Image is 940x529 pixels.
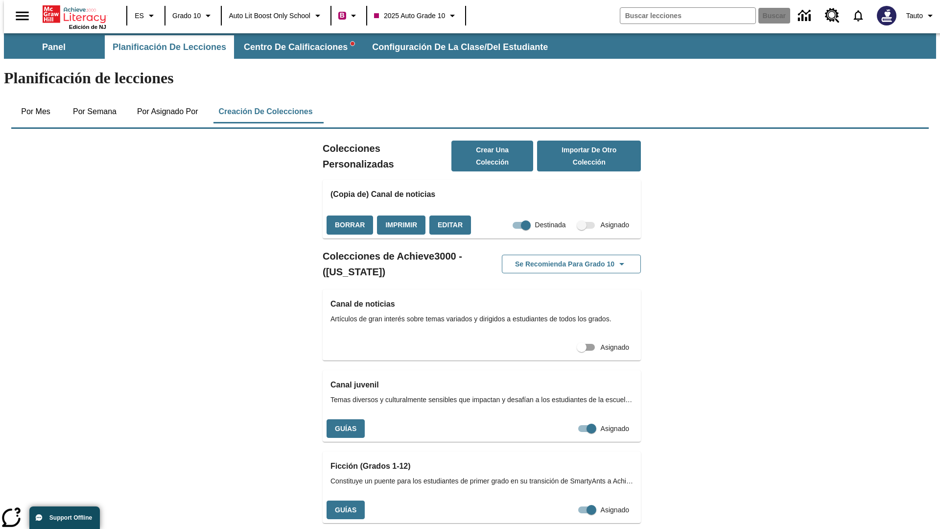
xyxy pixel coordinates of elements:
button: Importar de otro Colección [537,141,641,171]
button: Crear una colección [451,141,534,171]
span: Edición de NJ [69,24,106,30]
button: Por mes [11,100,60,123]
button: Lenguaje: ES, Selecciona un idioma [130,7,162,24]
h3: Ficción (Grados 1-12) [330,459,633,473]
span: Planificación de lecciones [113,42,226,53]
span: Asignado [601,220,629,230]
button: Imprimir, Se abrirá en una ventana nueva [377,216,425,235]
h2: Colecciones Personalizadas [323,141,451,172]
span: Artículos de gran interés sobre temas variados y dirigidos a estudiantes de todos los grados. [330,314,633,324]
span: Temas diversos y culturalmente sensibles que impactan y desafían a los estudiantes de la escuela ... [330,395,633,405]
span: Asignado [601,342,629,353]
input: Buscar campo [620,8,755,24]
span: Tauto [906,11,923,21]
span: Support Offline [49,514,92,521]
h1: Planificación de lecciones [4,69,936,87]
button: Escoja un nuevo avatar [871,3,902,28]
h3: Canal de noticias [330,297,633,311]
button: Se recomienda para Grado 10 [502,255,641,274]
img: Avatar [877,6,896,25]
h3: (Copia de) Canal de noticias [330,188,633,201]
button: Abrir el menú lateral [8,1,37,30]
span: Auto Lit Boost only School [229,11,310,21]
button: Escuela: Auto Lit Boost only School, Seleccione su escuela [225,7,328,24]
span: ES [135,11,144,21]
button: Guías [327,501,365,520]
button: Creación de colecciones [211,100,320,123]
span: Panel [42,42,66,53]
span: Grado 10 [172,11,201,21]
button: Configuración de la clase/del estudiante [364,35,556,59]
a: Centro de información [792,2,819,29]
button: Clase: 2025 Auto Grade 10, Selecciona una clase [370,7,462,24]
span: 2025 Auto Grade 10 [374,11,445,21]
button: Perfil/Configuración [902,7,940,24]
span: Asignado [601,505,629,515]
div: Portada [43,3,106,30]
div: Subbarra de navegación [4,33,936,59]
span: Configuración de la clase/del estudiante [372,42,548,53]
button: Por semana [65,100,124,123]
button: Guías [327,419,365,438]
h3: Canal juvenil [330,378,633,392]
span: Constituye un puente para los estudiantes de primer grado en su transición de SmartyAnts a Achiev... [330,476,633,486]
svg: writing assistant alert [351,42,354,46]
a: Notificaciones [846,3,871,28]
span: Asignado [601,424,629,434]
a: Portada [43,4,106,24]
button: Borrar [327,216,373,235]
span: Centro de calificaciones [244,42,354,53]
h2: Colecciones de Achieve3000 - ([US_STATE]) [323,248,482,280]
button: Support Offline [29,506,100,529]
div: Subbarra de navegación [4,35,557,59]
button: Editar [429,216,471,235]
a: Centro de recursos, Se abrirá en una pestaña nueva. [819,2,846,29]
span: Destinada [535,220,566,230]
button: Centro de calificaciones [236,35,362,59]
button: Planificación de lecciones [105,35,234,59]
button: Panel [5,35,103,59]
button: Por asignado por [129,100,206,123]
span: B [340,9,345,22]
button: Grado: Grado 10, Elige un grado [168,7,218,24]
button: Boost El color de la clase es rojo violeta. Cambiar el color de la clase. [334,7,363,24]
